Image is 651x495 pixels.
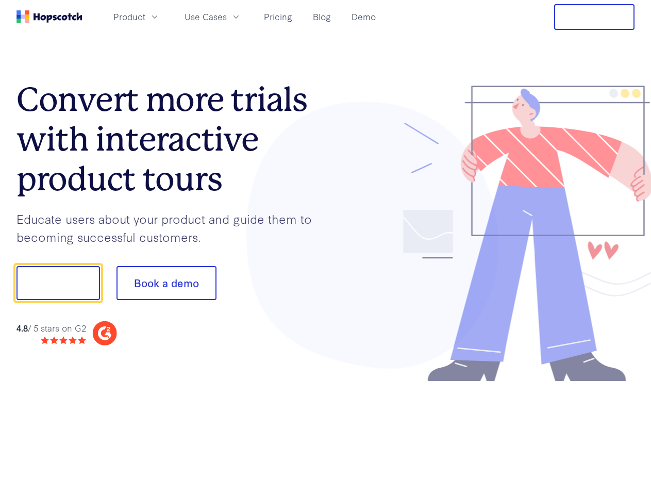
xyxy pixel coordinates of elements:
[16,266,100,300] button: Show me!
[113,10,145,23] span: Product
[185,10,227,23] span: Use Cases
[309,8,335,25] a: Blog
[16,322,86,335] div: / 5 stars on G2
[260,8,296,25] a: Pricing
[16,80,326,199] h1: Convert more trials with interactive product tours
[107,8,166,25] button: Product
[554,4,635,30] button: Free Trial
[347,8,380,25] a: Demo
[178,8,247,25] button: Use Cases
[16,322,28,334] strong: 4.8
[116,266,216,300] button: Book a demo
[16,10,82,23] a: Home
[16,210,326,245] p: Educate users about your product and guide them to becoming successful customers.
